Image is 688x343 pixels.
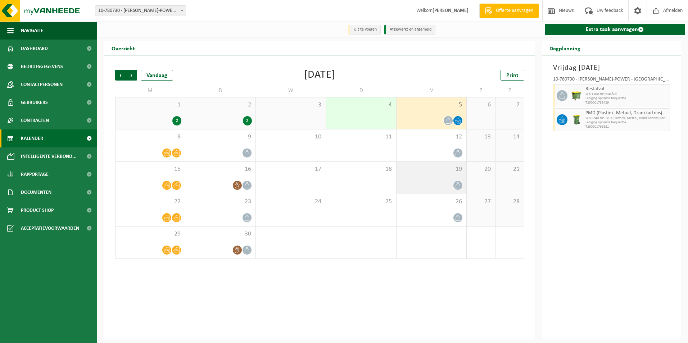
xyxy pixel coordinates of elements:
span: PMD (Plastiek, Metaal, Drankkartons) (bedrijven) [585,110,668,116]
td: V [397,84,467,97]
img: WB-0240-HPE-GN-50 [571,114,582,125]
span: 24 [259,198,322,206]
span: Lediging op vaste frequentie [585,120,668,125]
span: 5 [400,101,463,109]
div: [DATE] [304,70,335,81]
div: 2 [243,116,252,125]
li: Afgewerkt en afgemeld [384,25,435,35]
span: WB-0240-HP PMD (Plastiek, Metaal, Drankkartons) (bedrijven) [585,116,668,120]
h2: Dagplanning [542,41,588,55]
span: 2 [189,101,252,109]
td: W [256,84,326,97]
td: Z [467,84,495,97]
span: Dashboard [21,40,48,58]
span: 4 [330,101,392,109]
span: Kalender [21,129,43,147]
span: Rapportage [21,165,49,183]
span: 23 [189,198,252,206]
span: 22 [119,198,181,206]
span: Intelligente verbond... [21,147,77,165]
span: 12 [400,133,463,141]
span: 18 [330,165,392,173]
span: Product Shop [21,201,54,219]
span: Bedrijfsgegevens [21,58,63,76]
span: 13 [470,133,492,141]
h3: Vrijdag [DATE] [553,63,670,73]
span: Contactpersonen [21,76,63,93]
span: 10-780730 - FINN-POWER - NAZARETH [95,6,186,16]
a: Extra taak aanvragen [545,24,685,35]
td: M [115,84,185,97]
h2: Overzicht [104,41,142,55]
span: 25 [330,198,392,206]
span: Documenten [21,183,51,201]
span: Contracten [21,111,49,129]
span: 10-780730 - FINN-POWER - NAZARETH [95,5,186,16]
span: 3 [259,101,322,109]
span: 16 [189,165,252,173]
div: Vandaag [141,70,173,81]
span: Vorige [115,70,126,81]
span: 11 [330,133,392,141]
span: 1 [119,101,181,109]
span: 9 [189,133,252,141]
span: Restafval [585,86,668,92]
span: 21 [499,165,520,173]
span: 29 [119,230,181,238]
span: 8 [119,133,181,141]
span: 19 [400,165,463,173]
span: Acceptatievoorwaarden [21,219,79,237]
span: WB-1100-HP restafval [585,92,668,96]
span: T250001782429 [585,101,668,105]
span: 15 [119,165,181,173]
span: 6 [470,101,492,109]
span: 28 [499,198,520,206]
span: 30 [189,230,252,238]
span: 7 [499,101,520,109]
td: D [326,84,396,97]
a: Print [501,70,524,81]
span: Gebruikers [21,93,48,111]
div: 10-780730 - [PERSON_NAME]-POWER - [GEOGRAPHIC_DATA] [553,77,670,84]
a: Offerte aanvragen [479,4,539,18]
span: Offerte aanvragen [494,7,535,14]
div: 2 [172,116,181,125]
span: Navigatie [21,22,43,40]
span: T250001766881 [585,125,668,129]
td: Z [495,84,524,97]
span: 17 [259,165,322,173]
span: Volgende [126,70,137,81]
span: 27 [470,198,492,206]
span: Print [506,73,519,78]
strong: [PERSON_NAME] [433,8,469,13]
span: 26 [400,198,463,206]
span: 14 [499,133,520,141]
img: WB-1100-HPE-GN-51 [571,90,582,101]
span: 20 [470,165,492,173]
li: Uit te voeren [348,25,381,35]
span: 10 [259,133,322,141]
td: D [185,84,255,97]
span: Lediging op vaste frequentie [585,96,668,101]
